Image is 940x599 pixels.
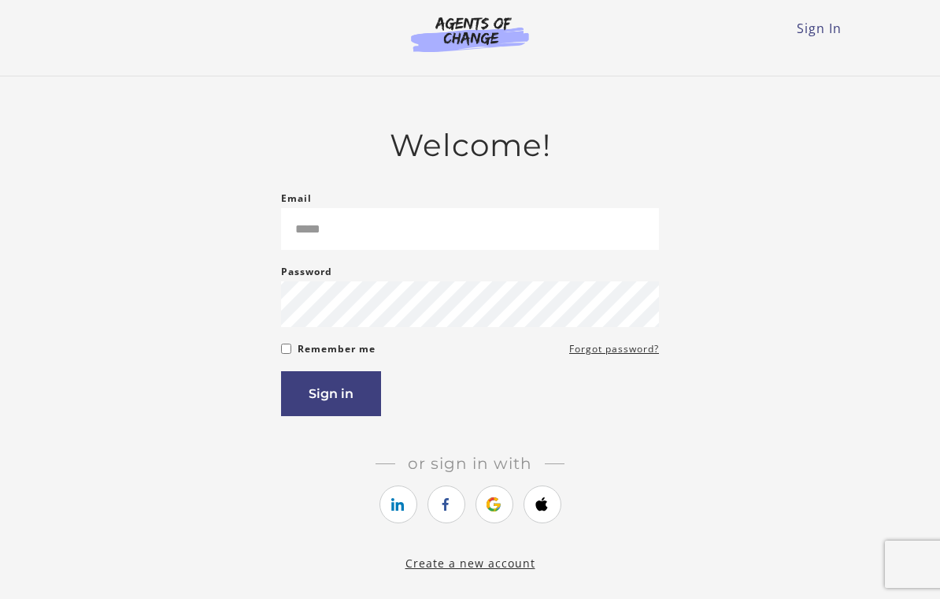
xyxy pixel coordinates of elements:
[569,340,659,359] a: Forgot password?
[405,556,535,571] a: Create a new account
[298,340,376,359] label: Remember me
[394,16,546,52] img: Agents of Change Logo
[476,486,513,523] a: https://courses.thinkific.com/users/auth/google?ss%5Breferral%5D=&ss%5Buser_return_to%5D=&ss%5Bvi...
[281,262,332,281] label: Password
[281,189,312,208] label: Email
[379,486,417,523] a: https://courses.thinkific.com/users/auth/linkedin?ss%5Breferral%5D=&ss%5Buser_return_to%5D=&ss%5B...
[524,486,561,523] a: https://courses.thinkific.com/users/auth/apple?ss%5Breferral%5D=&ss%5Buser_return_to%5D=&ss%5Bvis...
[281,127,659,164] h2: Welcome!
[395,454,545,473] span: Or sign in with
[281,371,381,416] button: Sign in
[797,20,842,37] a: Sign In
[427,486,465,523] a: https://courses.thinkific.com/users/auth/facebook?ss%5Breferral%5D=&ss%5Buser_return_to%5D=&ss%5B...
